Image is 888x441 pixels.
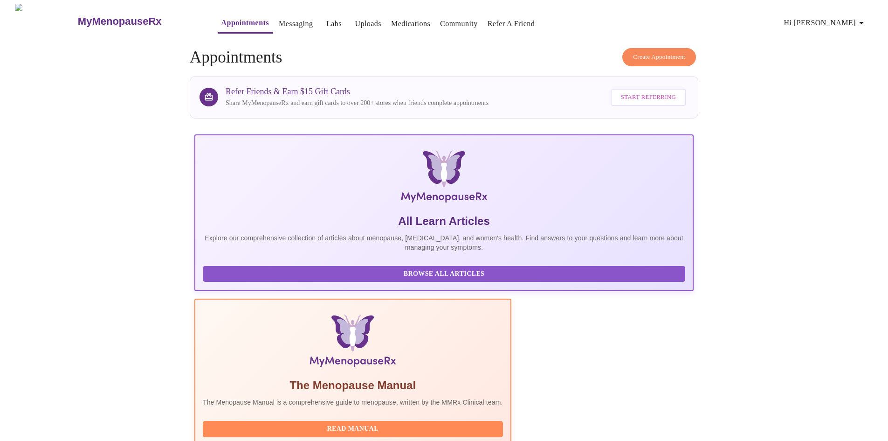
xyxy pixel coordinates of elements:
button: Browse All Articles [203,266,685,282]
h4: Appointments [190,48,698,67]
span: Start Referring [621,92,676,103]
a: Labs [326,17,342,30]
h3: Refer Friends & Earn $15 Gift Cards [226,87,489,97]
img: MyMenopauseRx Logo [15,4,76,39]
a: Start Referring [608,84,688,111]
span: Read Manual [212,423,494,435]
p: Share MyMenopauseRx and earn gift cards to over 200+ stores when friends complete appointments [226,98,489,108]
button: Refer a Friend [484,14,539,33]
span: Hi [PERSON_NAME] [784,16,867,29]
h5: All Learn Articles [203,214,685,229]
p: The Menopause Manual is a comprehensive guide to menopause, written by the MMRx Clinical team. [203,398,503,407]
a: Refer a Friend [488,17,535,30]
a: Read Manual [203,424,505,432]
img: Menopause Manual [250,315,455,371]
button: Uploads [351,14,385,33]
a: Uploads [355,17,381,30]
h5: The Menopause Manual [203,378,503,393]
button: Hi [PERSON_NAME] [780,14,871,32]
button: Messaging [275,14,317,33]
a: MyMenopauseRx [76,5,199,38]
span: Browse All Articles [212,268,676,280]
span: Create Appointment [633,52,685,63]
button: Labs [319,14,349,33]
button: Create Appointment [622,48,696,66]
a: Messaging [279,17,313,30]
button: Start Referring [611,89,686,106]
p: Explore our comprehensive collection of articles about menopause, [MEDICAL_DATA], and women's hea... [203,233,685,252]
a: Appointments [221,16,269,29]
a: Community [440,17,478,30]
button: Community [436,14,482,33]
a: Browse All Articles [203,269,688,277]
h3: MyMenopauseRx [78,15,162,28]
a: Medications [391,17,430,30]
button: Read Manual [203,421,503,437]
button: Appointments [218,14,273,34]
img: MyMenopauseRx Logo [278,150,610,206]
button: Medications [387,14,434,33]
